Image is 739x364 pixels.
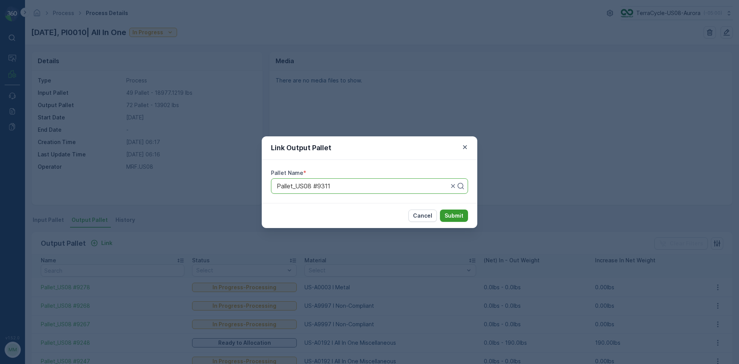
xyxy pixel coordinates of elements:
p: Submit [445,212,463,220]
button: Cancel [408,210,437,222]
button: Submit [440,210,468,222]
label: Pallet Name [271,169,303,176]
p: Link Output Pallet [271,143,331,153]
p: Cancel [413,212,432,220]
